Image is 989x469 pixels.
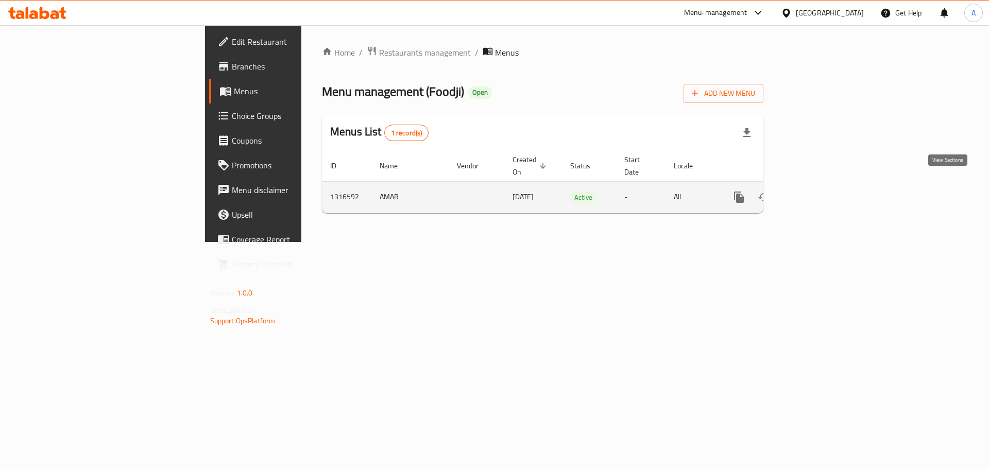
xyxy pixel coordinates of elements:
[616,181,666,213] td: -
[367,46,471,59] a: Restaurants management
[371,181,449,213] td: AMAR
[232,134,362,147] span: Coupons
[209,79,370,103] a: Menus
[209,227,370,252] a: Coverage Report
[210,304,258,317] span: Get support on:
[232,258,362,270] span: Grocery Checklist
[475,46,479,59] li: /
[209,153,370,178] a: Promotions
[666,181,719,213] td: All
[513,190,534,203] span: [DATE]
[570,160,604,172] span: Status
[457,160,492,172] span: Vendor
[209,103,370,128] a: Choice Groups
[570,191,596,203] div: Active
[379,46,471,59] span: Restaurants management
[380,160,411,172] span: Name
[330,124,429,141] h2: Menus List
[684,84,763,103] button: Add New Menu
[209,252,370,276] a: Grocery Checklist
[210,314,276,327] a: Support.OpsPlatform
[209,202,370,227] a: Upsell
[796,7,864,19] div: [GEOGRAPHIC_DATA]
[209,29,370,54] a: Edit Restaurant
[971,7,976,19] span: A
[752,185,776,210] button: Change Status
[232,110,362,122] span: Choice Groups
[209,178,370,202] a: Menu disclaimer
[322,150,834,213] table: enhanced table
[684,7,747,19] div: Menu-management
[495,46,519,59] span: Menus
[232,184,362,196] span: Menu disclaimer
[468,88,492,97] span: Open
[385,128,429,138] span: 1 record(s)
[232,60,362,73] span: Branches
[322,46,763,59] nav: breadcrumb
[209,128,370,153] a: Coupons
[624,153,653,178] span: Start Date
[209,54,370,79] a: Branches
[727,185,752,210] button: more
[674,160,706,172] span: Locale
[232,233,362,246] span: Coverage Report
[513,153,550,178] span: Created On
[237,286,253,300] span: 1.0.0
[234,85,362,97] span: Menus
[570,192,596,203] span: Active
[330,160,350,172] span: ID
[322,80,464,103] span: Menu management ( Foodji )
[468,86,492,99] div: Open
[692,87,755,100] span: Add New Menu
[384,125,429,141] div: Total records count
[735,120,759,145] div: Export file
[719,150,834,182] th: Actions
[232,209,362,221] span: Upsell
[232,159,362,171] span: Promotions
[210,286,235,300] span: Version:
[232,36,362,48] span: Edit Restaurant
